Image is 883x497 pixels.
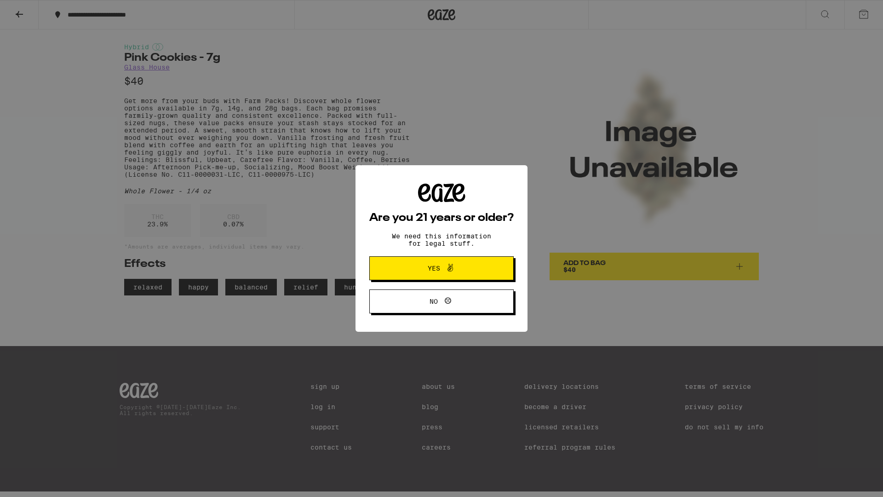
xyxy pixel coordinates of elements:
[430,298,438,305] span: No
[369,256,514,280] button: Yes
[428,265,440,272] span: Yes
[369,289,514,313] button: No
[826,469,874,492] iframe: Opens a widget where you can find more information
[384,232,499,247] p: We need this information for legal stuff.
[369,213,514,224] h2: Are you 21 years or older?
